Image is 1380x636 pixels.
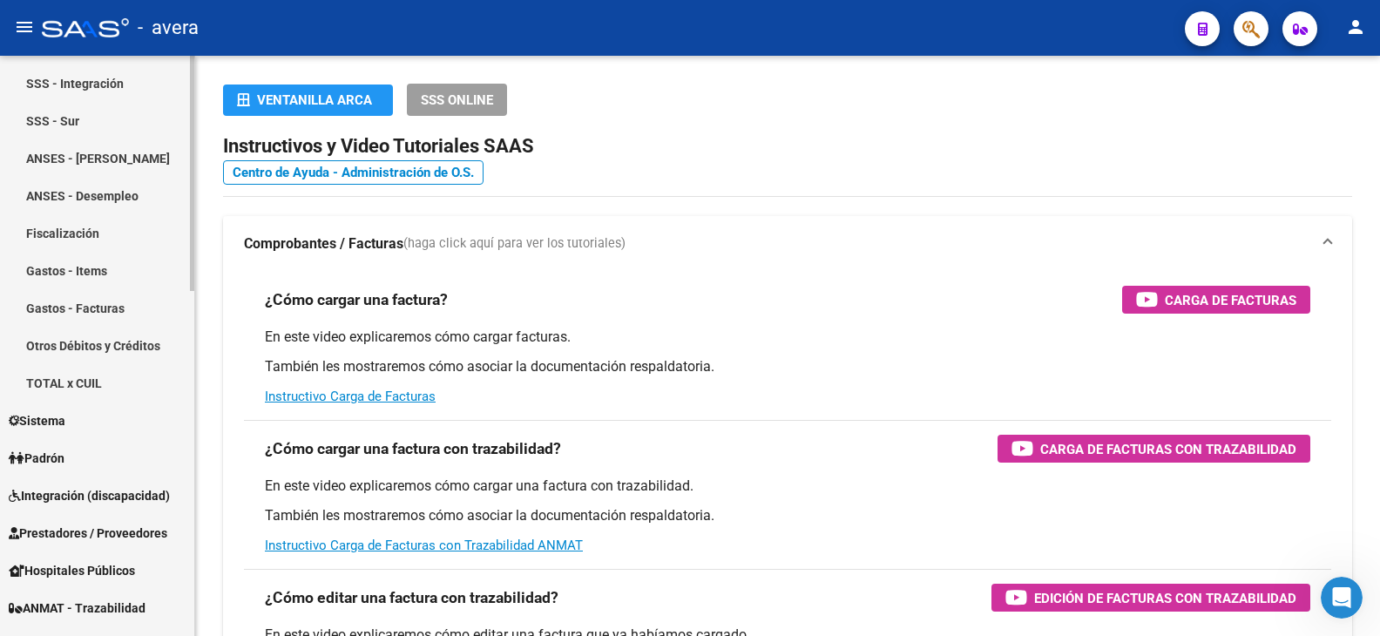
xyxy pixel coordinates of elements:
[1122,286,1310,314] button: Carga de Facturas
[1345,17,1366,37] mat-icon: person
[244,234,403,254] strong: Comprobantes / Facturas
[265,328,1310,347] p: En este video explicaremos cómo cargar facturas.
[237,85,379,116] div: Ventanilla ARCA
[265,389,436,404] a: Instructivo Carga de Facturas
[991,584,1310,612] button: Edición de Facturas con Trazabilidad
[265,288,448,312] h3: ¿Cómo cargar una factura?
[14,17,35,37] mat-icon: menu
[407,84,507,116] button: SSS ONLINE
[223,216,1352,272] mat-expansion-panel-header: Comprobantes / Facturas(haga click aquí para ver los tutoriales)
[265,436,561,461] h3: ¿Cómo cargar una factura con trazabilidad?
[223,160,484,185] a: Centro de Ayuda - Administración de O.S.
[265,506,1310,525] p: También les mostraremos cómo asociar la documentación respaldatoria.
[265,585,558,610] h3: ¿Cómo editar una factura con trazabilidad?
[9,599,145,618] span: ANMAT - Trazabilidad
[223,130,1352,163] h2: Instructivos y Video Tutoriales SAAS
[138,9,199,47] span: - avera
[9,486,170,505] span: Integración (discapacidad)
[1034,587,1296,609] span: Edición de Facturas con Trazabilidad
[998,435,1310,463] button: Carga de Facturas con Trazabilidad
[1165,289,1296,311] span: Carga de Facturas
[1040,438,1296,460] span: Carga de Facturas con Trazabilidad
[1321,577,1363,619] iframe: Intercom live chat
[223,85,393,116] button: Ventanilla ARCA
[265,538,583,553] a: Instructivo Carga de Facturas con Trazabilidad ANMAT
[9,449,64,468] span: Padrón
[421,92,493,108] span: SSS ONLINE
[265,477,1310,496] p: En este video explicaremos cómo cargar una factura con trazabilidad.
[403,234,626,254] span: (haga click aquí para ver los tutoriales)
[9,561,135,580] span: Hospitales Públicos
[9,411,65,430] span: Sistema
[9,524,167,543] span: Prestadores / Proveedores
[265,357,1310,376] p: También les mostraremos cómo asociar la documentación respaldatoria.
